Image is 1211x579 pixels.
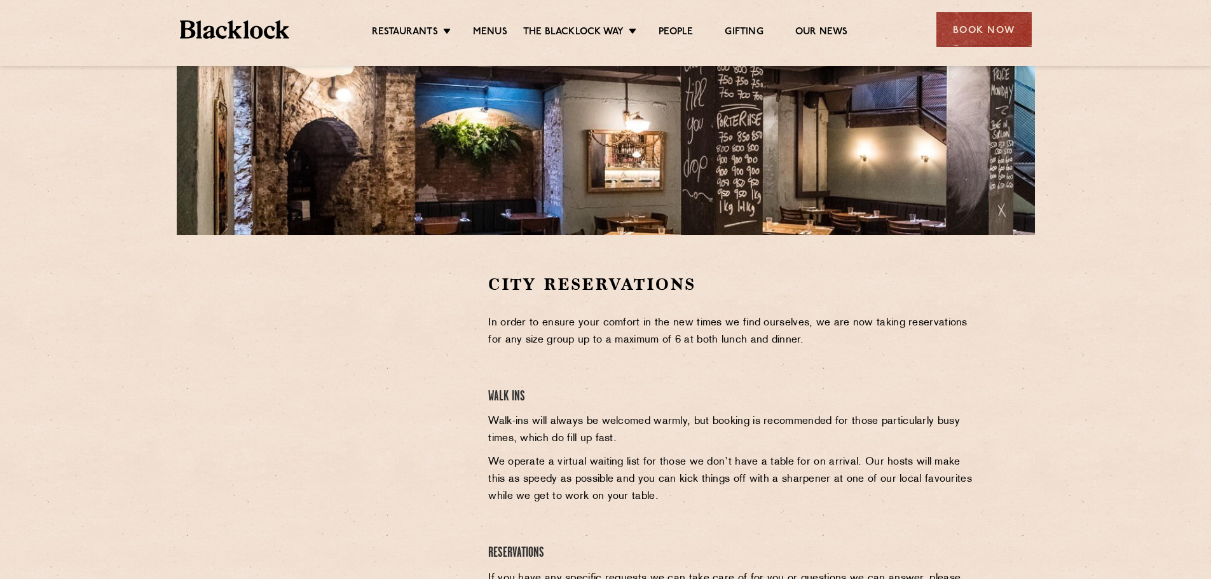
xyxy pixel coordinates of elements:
h4: Walk Ins [488,388,976,405]
a: Restaurants [372,26,438,40]
p: Walk-ins will always be welcomed warmly, but booking is recommended for those particularly busy t... [488,413,976,447]
a: Gifting [725,26,763,40]
a: People [659,26,693,40]
img: BL_Textured_Logo-footer-cropped.svg [180,20,290,39]
p: We operate a virtual waiting list for those we don’t have a table for on arrival. Our hosts will ... [488,454,976,505]
iframe: OpenTable make booking widget [281,273,423,465]
h2: City Reservations [488,273,976,296]
div: Book Now [936,12,1032,47]
p: In order to ensure your comfort in the new times we find ourselves, we are now taking reservation... [488,315,976,349]
a: Our News [795,26,848,40]
a: Menus [473,26,507,40]
h4: Reservations [488,545,976,562]
a: The Blacklock Way [523,26,624,40]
